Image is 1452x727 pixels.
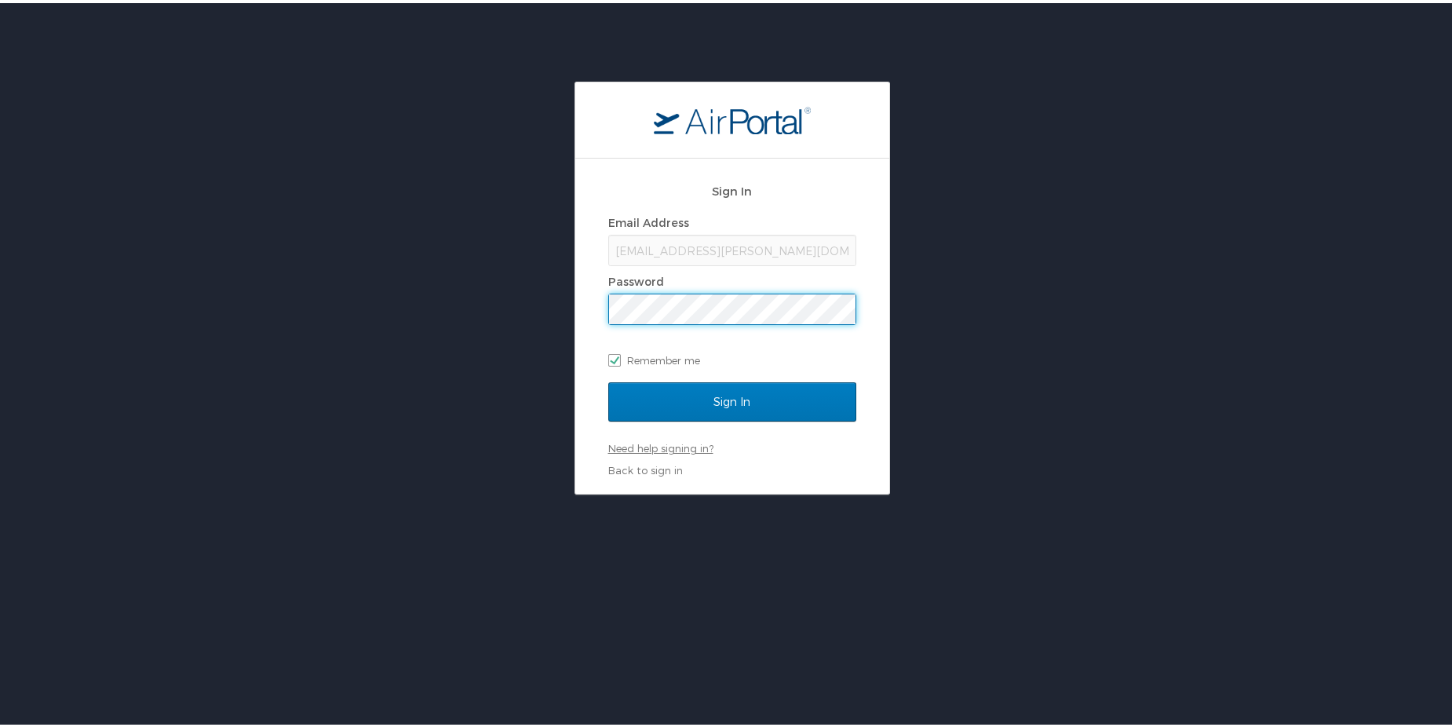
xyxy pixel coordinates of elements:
img: logo [654,103,811,131]
a: Back to sign in [608,461,683,473]
h2: Sign In [608,179,856,197]
input: Sign In [608,379,856,418]
label: Remember me [608,345,856,369]
a: Need help signing in? [608,439,713,451]
label: Email Address [608,213,689,226]
label: Password [608,272,664,285]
